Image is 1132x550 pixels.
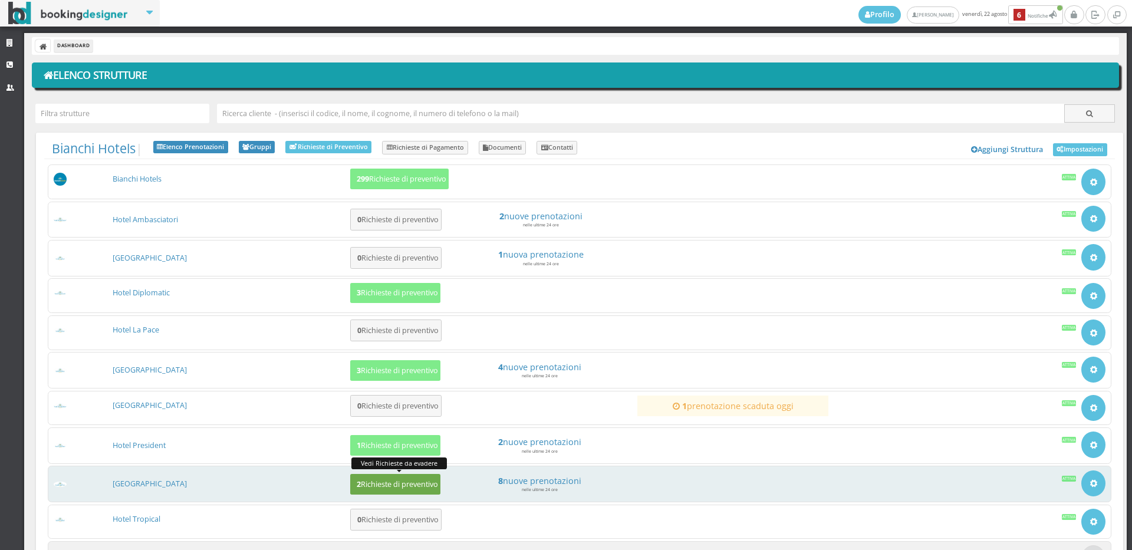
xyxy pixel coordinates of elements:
[54,291,67,296] img: baa77dbb7d3611ed9c9d0608f5526cb6_max100.png
[450,211,631,221] a: 2nuove prenotazioni
[1062,288,1077,294] div: Attiva
[350,247,442,269] button: 0Richieste di preventivo
[354,515,439,524] h5: Richieste di preventivo
[217,104,1065,123] input: Ricerca cliente - (inserisci il codice, il nome, il cognome, il numero di telefono o la mail)
[382,141,468,155] a: Richieste di Pagamento
[450,249,631,259] a: 1nuova prenotazione
[1062,476,1077,482] div: Attiva
[498,475,503,486] strong: 8
[1062,249,1077,255] div: Attiva
[449,362,630,372] h4: nuove prenotazioni
[357,401,361,411] b: 0
[1062,211,1077,217] div: Attiva
[54,482,67,487] img: ea773b7e7d3611ed9c9d0608f5526cb6_max100.png
[1062,400,1077,406] div: Attiva
[54,443,67,449] img: da2a24d07d3611ed9c9d0608f5526cb6_max100.png
[54,368,67,373] img: c99f326e7d3611ed9c9d0608f5526cb6_max100.png
[113,400,187,410] a: [GEOGRAPHIC_DATA]
[1062,174,1077,180] div: Attiva
[351,457,447,469] div: Vedi Richieste da evadere
[1062,437,1077,443] div: Attiva
[479,141,526,155] a: Documenti
[354,215,439,224] h5: Richieste di preventivo
[350,395,442,417] button: 0Richieste di preventivo
[353,480,438,489] h5: Richieste di preventivo
[523,261,559,266] small: nelle ultime 24 ore
[54,403,67,409] img: d1a594307d3611ed9c9d0608f5526cb6_max100.png
[499,210,504,222] strong: 2
[357,365,361,376] b: 3
[357,325,361,335] b: 0
[350,209,442,230] button: 0Richieste di preventivo
[54,328,67,333] img: c3084f9b7d3611ed9c9d0608f5526cb6_max100.png
[522,449,558,454] small: nelle ultime 24 ore
[357,440,361,450] b: 1
[54,517,67,522] img: f1a57c167d3611ed9c9d0608f5526cb6_max100.png
[449,476,630,486] a: 8nuove prenotazioni
[907,6,959,24] a: [PERSON_NAME]
[54,256,67,261] img: b34dc2487d3611ed9c9d0608f5526cb6_max100.png
[498,361,503,373] strong: 4
[153,141,228,154] a: Elenco Prenotazioni
[858,6,901,24] a: Profilo
[450,211,631,221] h4: nuove prenotazioni
[1053,143,1107,156] a: Impostazioni
[523,222,559,228] small: nelle ultime 24 ore
[1062,325,1077,331] div: Attiva
[450,249,631,259] h4: nuova prenotazione
[113,288,170,298] a: Hotel Diplomatic
[8,2,128,25] img: BookingDesigner.com
[1062,514,1077,520] div: Attiva
[353,174,446,183] h5: Richieste di preventivo
[350,435,440,456] button: 1Richieste di preventivo
[350,509,442,531] button: 0Richieste di preventivo
[113,365,187,375] a: [GEOGRAPHIC_DATA]
[113,514,160,524] a: Hotel Tropical
[449,362,630,372] a: 4nuove prenotazioni
[285,141,371,153] a: Richieste di Preventivo
[965,141,1050,159] a: Aggiungi Struttura
[52,140,136,157] a: Bianchi Hotels
[522,373,558,378] small: nelle ultime 24 ore
[354,253,439,262] h5: Richieste di preventivo
[353,288,438,297] h5: Richieste di preventivo
[350,169,449,189] button: 299Richieste di preventivo
[357,288,361,298] b: 3
[357,479,361,489] b: 2
[353,441,438,450] h5: Richieste di preventivo
[350,474,440,495] button: 2Richieste di preventivo
[54,39,93,52] li: Dashboard
[682,400,687,411] strong: 1
[522,487,558,492] small: nelle ultime 24 ore
[350,320,442,341] button: 0Richieste di preventivo
[54,173,67,186] img: 56a3b5230dfa11eeb8a602419b1953d8_max100.png
[350,360,440,381] button: 3Richieste di preventivo
[113,174,162,184] a: Bianchi Hotels
[113,479,187,489] a: [GEOGRAPHIC_DATA]
[1013,9,1025,21] b: 6
[52,141,143,156] span: |
[357,253,361,263] b: 0
[353,366,438,375] h5: Richieste di preventivo
[1062,362,1077,368] div: Attiva
[113,215,178,225] a: Hotel Ambasciatori
[537,141,577,155] a: Contatti
[498,436,503,447] strong: 2
[113,325,159,335] a: Hotel La Pace
[1008,5,1063,24] button: 6Notifiche
[350,283,440,304] button: 3Richieste di preventivo
[498,249,503,260] strong: 1
[449,437,630,447] h4: nuove prenotazioni
[449,437,630,447] a: 2nuove prenotazioni
[643,401,823,411] a: 1prenotazione scaduta oggi
[239,141,275,154] a: Gruppi
[643,401,823,411] h4: prenotazione scaduta oggi
[357,174,369,184] b: 299
[357,515,361,525] b: 0
[449,476,630,486] h4: nuove prenotazioni
[113,440,166,450] a: Hotel President
[40,65,1111,85] h1: Elenco Strutture
[354,401,439,410] h5: Richieste di preventivo
[357,215,361,225] b: 0
[354,326,439,335] h5: Richieste di preventivo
